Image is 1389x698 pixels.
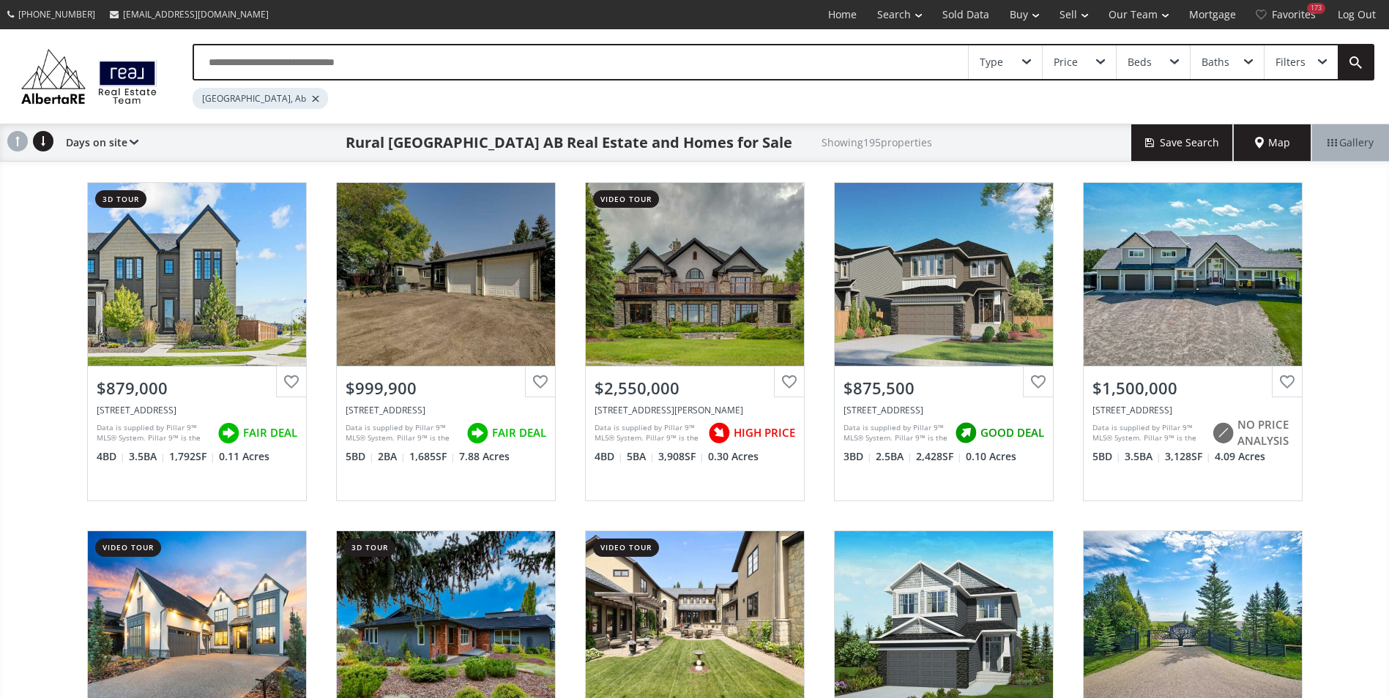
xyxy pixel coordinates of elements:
[595,449,623,464] span: 4 BD
[595,377,795,399] div: $2,550,000
[916,449,962,464] span: 2,428 SF
[321,168,570,516] a: $999,900[STREET_ADDRESS]Data is supplied by Pillar 9™ MLS® System. Pillar 9™ is the owner of the ...
[346,422,459,444] div: Data is supplied by Pillar 9™ MLS® System. Pillar 9™ is the owner of the copyright in its MLS® Sy...
[980,57,1003,67] div: Type
[97,449,125,464] span: 4 BD
[378,449,406,464] span: 2 BA
[214,419,243,448] img: rating icon
[844,449,872,464] span: 3 BD
[409,449,455,464] span: 1,685 SF
[980,425,1044,440] span: GOOD DEAL
[1276,57,1306,67] div: Filters
[103,1,276,28] a: [EMAIL_ADDRESS][DOMAIN_NAME]
[822,137,932,148] h2: Showing 195 properties
[219,449,269,464] span: 0.11 Acres
[1307,3,1325,14] div: 173
[72,168,321,516] a: 3d tour$879,000[STREET_ADDRESS]Data is supplied by Pillar 9™ MLS® System. Pillar 9™ is the owner ...
[1202,57,1229,67] div: Baths
[1311,124,1389,161] div: Gallery
[1092,449,1121,464] span: 5 BD
[15,45,163,108] img: Logo
[1165,449,1211,464] span: 3,128 SF
[844,377,1044,399] div: $875,500
[1092,422,1204,444] div: Data is supplied by Pillar 9™ MLS® System. Pillar 9™ is the owner of the copyright in its MLS® Sy...
[463,419,492,448] img: rating icon
[1054,57,1078,67] div: Price
[708,449,759,464] span: 0.30 Acres
[1234,124,1311,161] div: Map
[819,168,1068,516] a: $875,500[STREET_ADDRESS]Data is supplied by Pillar 9™ MLS® System. Pillar 9™ is the owner of the ...
[97,377,297,399] div: $879,000
[1215,449,1265,464] span: 4.09 Acres
[1068,168,1317,516] a: $1,500,000[STREET_ADDRESS]Data is supplied by Pillar 9™ MLS® System. Pillar 9™ is the owner of th...
[595,404,795,416] div: 124 Misty Morning Drive, Rural Rocky View County, AB T3Z 2Z7
[658,449,704,464] span: 3,908 SF
[243,425,297,440] span: FAIR DEAL
[346,377,546,399] div: $999,900
[1131,124,1234,161] button: Save Search
[346,404,546,416] div: 23140 Township Road 272, Rural Rocky View County, AB T4B 2A3
[1092,377,1293,399] div: $1,500,000
[129,449,165,464] span: 3.5 BA
[627,449,655,464] span: 5 BA
[844,404,1044,416] div: 629 Sailfin Drive, Rural Rocky View County, AB T3Z 0J5
[1237,417,1293,449] span: NO PRICE ANALYSIS
[59,124,138,161] div: Days on site
[844,422,947,444] div: Data is supplied by Pillar 9™ MLS® System. Pillar 9™ is the owner of the copyright in its MLS® Sy...
[18,8,95,20] span: [PHONE_NUMBER]
[1128,57,1152,67] div: Beds
[97,422,210,444] div: Data is supplied by Pillar 9™ MLS® System. Pillar 9™ is the owner of the copyright in its MLS® Sy...
[734,425,795,440] span: HIGH PRICE
[1327,135,1374,150] span: Gallery
[492,425,546,440] span: FAIR DEAL
[346,449,374,464] span: 5 BD
[1125,449,1161,464] span: 3.5 BA
[459,449,510,464] span: 7.88 Acres
[966,449,1016,464] span: 0.10 Acres
[570,168,819,516] a: video tour$2,550,000[STREET_ADDRESS][PERSON_NAME]Data is supplied by Pillar 9™ MLS® System. Pilla...
[704,419,734,448] img: rating icon
[169,449,215,464] span: 1,792 SF
[1092,404,1293,416] div: 19 Silhouette Way, Rural Rocky View County, AB t1x0g9
[346,132,792,153] h1: Rural [GEOGRAPHIC_DATA] AB Real Estate and Homes for Sale
[876,449,912,464] span: 2.5 BA
[1255,135,1290,150] span: Map
[97,404,297,416] div: 1002 Harmony Parade, Rural Rocky View County, AB T3Z 0H1
[595,422,701,444] div: Data is supplied by Pillar 9™ MLS® System. Pillar 9™ is the owner of the copyright in its MLS® Sy...
[123,8,269,20] span: [EMAIL_ADDRESS][DOMAIN_NAME]
[951,419,980,448] img: rating icon
[1208,419,1237,448] img: rating icon
[193,88,328,109] div: [GEOGRAPHIC_DATA], Ab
